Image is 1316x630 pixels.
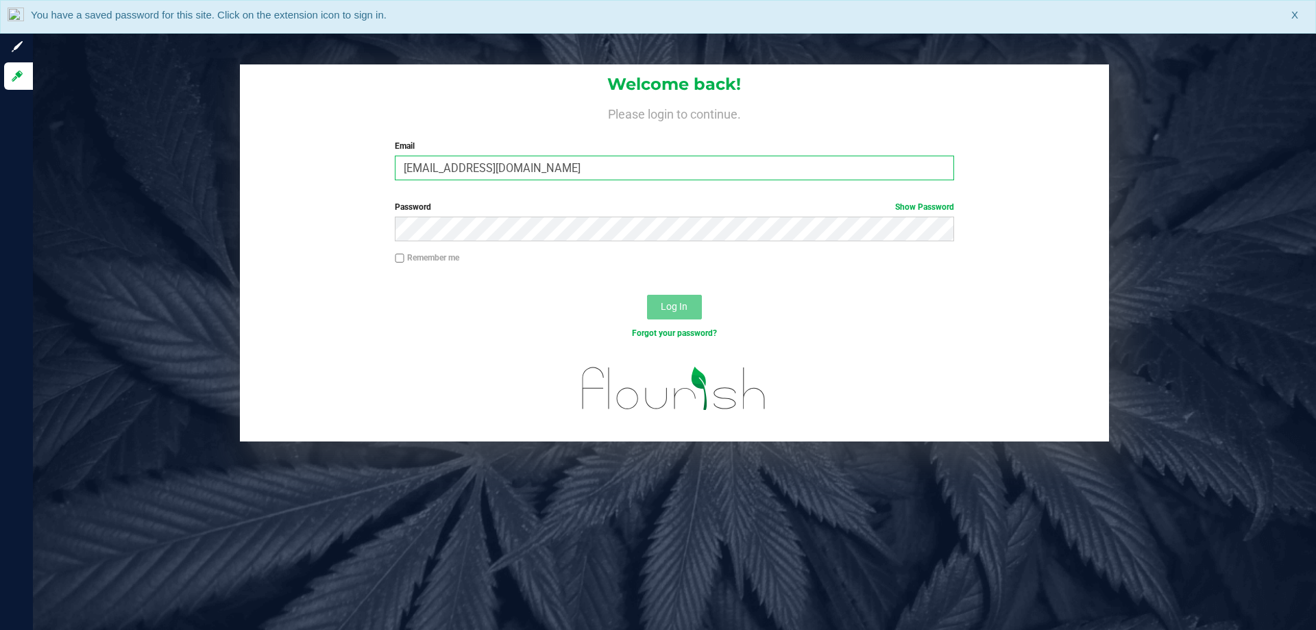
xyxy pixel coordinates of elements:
span: You have a saved password for this site. Click on the extension icon to sign in. [31,9,387,21]
img: notLoggedInIcon.png [8,8,24,26]
span: Log In [661,301,687,312]
a: Show Password [895,202,954,212]
h1: Welcome back! [240,75,1109,93]
span: Password [395,202,431,212]
a: Forgot your password? [632,328,717,338]
inline-svg: Sign up [10,40,24,53]
inline-svg: Log in [10,69,24,83]
img: flourish_logo.svg [565,354,783,424]
span: X [1291,8,1298,23]
input: Remember me [395,254,404,263]
button: Log In [647,295,702,319]
label: Email [395,140,953,152]
label: Remember me [395,252,459,264]
h4: Please login to continue. [240,104,1109,121]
